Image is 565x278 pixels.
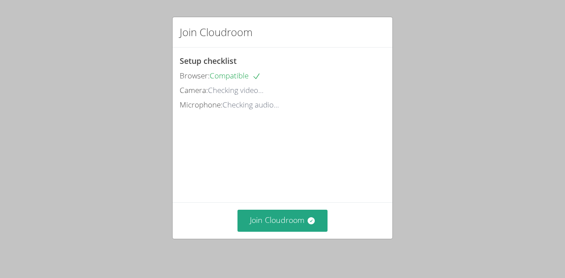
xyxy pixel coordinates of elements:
span: Browser: [180,70,210,81]
button: Join Cloudroom [237,210,328,231]
span: Microphone: [180,100,222,110]
h2: Join Cloudroom [180,24,252,40]
span: Camera: [180,85,208,95]
span: Setup checklist [180,56,237,66]
span: Compatible [210,70,261,81]
span: Checking video... [208,85,264,95]
span: Checking audio... [222,100,279,110]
